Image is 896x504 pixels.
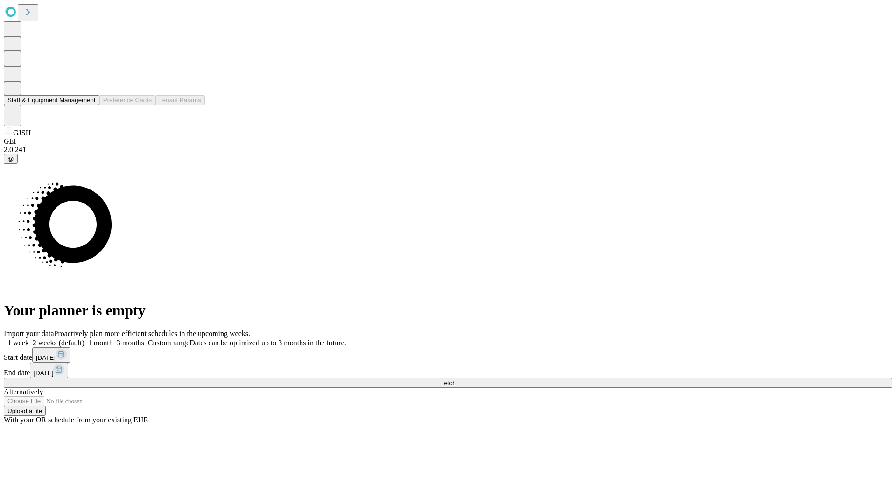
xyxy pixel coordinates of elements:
span: Dates can be optimized up to 3 months in the future. [189,339,346,347]
div: End date [4,363,892,378]
span: 3 months [117,339,144,347]
div: Start date [4,347,892,363]
button: Preference Cards [99,95,155,105]
span: Alternatively [4,388,43,396]
button: [DATE] [30,363,68,378]
span: 1 week [7,339,29,347]
button: Tenant Params [155,95,205,105]
div: GEI [4,137,892,146]
button: Fetch [4,378,892,388]
button: [DATE] [32,347,70,363]
span: GJSH [13,129,31,137]
span: Import your data [4,329,54,337]
div: 2.0.241 [4,146,892,154]
button: @ [4,154,18,164]
span: With your OR schedule from your existing EHR [4,416,148,424]
span: [DATE] [34,370,53,377]
span: 1 month [88,339,113,347]
span: Custom range [148,339,189,347]
span: Fetch [440,379,455,386]
h1: Your planner is empty [4,302,892,319]
button: Staff & Equipment Management [4,95,99,105]
span: Proactively plan more efficient schedules in the upcoming weeks. [54,329,250,337]
span: 2 weeks (default) [33,339,84,347]
span: @ [7,155,14,162]
span: [DATE] [36,354,56,361]
button: Upload a file [4,406,46,416]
